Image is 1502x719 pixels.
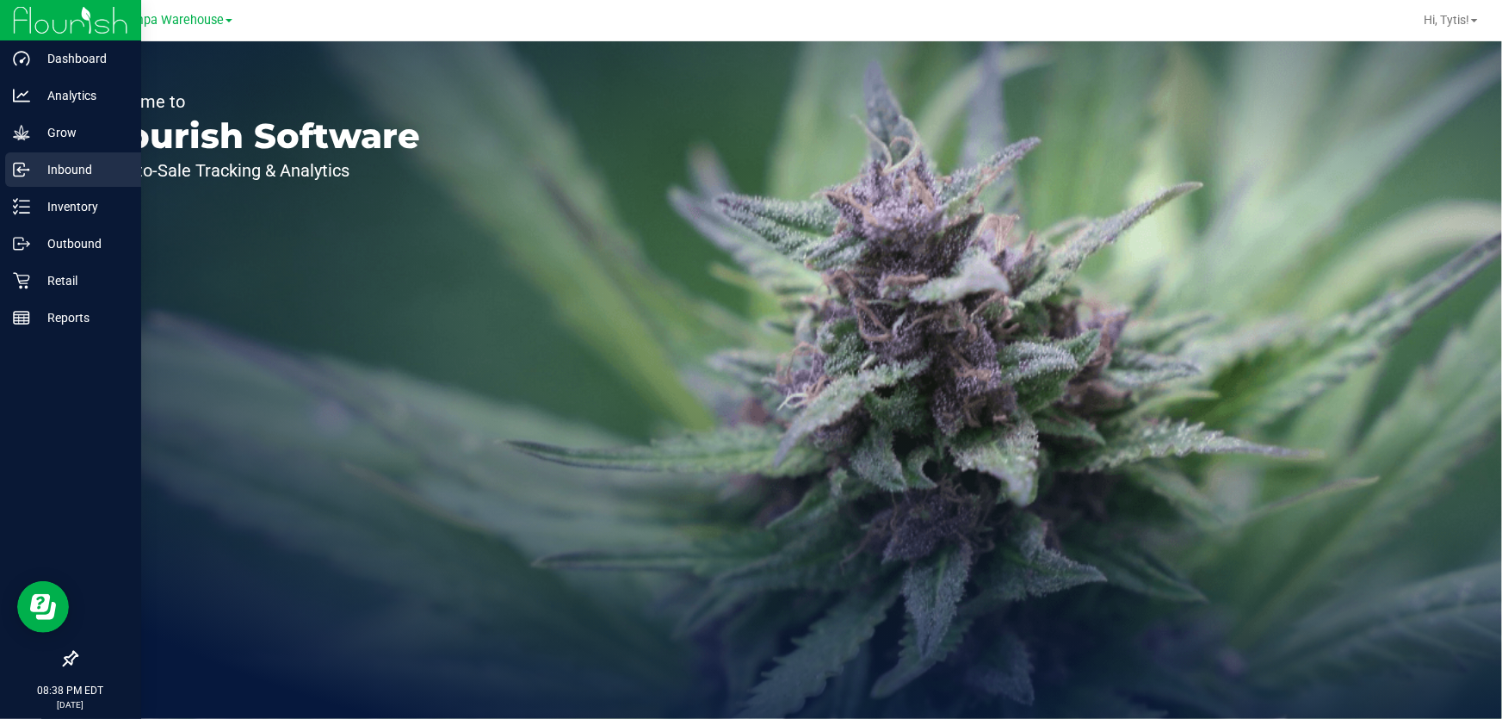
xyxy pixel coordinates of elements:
p: Seed-to-Sale Tracking & Analytics [93,162,420,179]
p: Analytics [30,85,133,106]
p: [DATE] [8,698,133,711]
p: Inventory [30,196,133,217]
p: 08:38 PM EDT [8,683,133,698]
inline-svg: Analytics [13,87,30,104]
span: Hi, Tytis! [1424,13,1469,27]
p: Outbound [30,233,133,254]
inline-svg: Outbound [13,235,30,252]
p: Reports [30,307,133,328]
inline-svg: Dashboard [13,50,30,67]
p: Inbound [30,159,133,180]
span: Tampa Warehouse [119,13,224,28]
p: Welcome to [93,93,420,110]
inline-svg: Grow [13,124,30,141]
p: Flourish Software [93,119,420,153]
inline-svg: Inbound [13,161,30,178]
inline-svg: Inventory [13,198,30,215]
inline-svg: Reports [13,309,30,326]
p: Dashboard [30,48,133,69]
inline-svg: Retail [13,272,30,289]
p: Retail [30,270,133,291]
iframe: Resource center [17,581,69,633]
p: Grow [30,122,133,143]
